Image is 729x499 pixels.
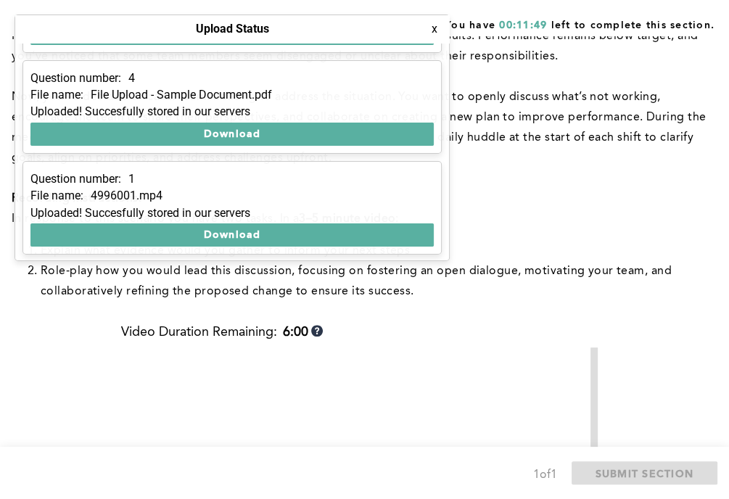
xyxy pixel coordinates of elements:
strong: Recording Instructions: [12,193,141,205]
span: You have left to complete this section. [445,15,714,33]
div: 1 of 1 [533,465,557,485]
span: SUBMIT SECTION [596,466,694,480]
p: File Upload - Sample Document.pdf [91,88,272,102]
button: Download [30,223,434,247]
div: Uploaded! Succesfully stored in our servers [30,105,434,118]
b: 6:00 [283,325,308,340]
p: 1 [128,173,135,186]
span: Role-play how you would lead this discussion, focusing on fostering an open dialogue, motivating ... [41,265,675,297]
div: Video Duration Remaining: [121,325,323,340]
p: 4 [128,72,135,85]
p: File name: [30,189,83,202]
span: 00:11:49 [499,20,547,30]
button: Download [30,123,434,146]
p: 4996001.mp4 [91,189,162,202]
button: SUBMIT SECTION [572,461,718,484]
p: Question number: [30,173,121,186]
h4: Upload Status [196,22,269,36]
div: Uploaded! Succesfully stored in our servers [30,207,434,220]
p: Question number: [30,72,121,85]
span: Now, you’ve decided to call a team meeting to address the situation. You want to openly discuss w... [12,91,709,164]
span: Taking the feedback seriously, you implemented the changes you committed to in the email to your ... [12,10,701,62]
p: File name: [30,88,83,102]
button: x [427,22,442,36]
span: In response to this scenario you have two tasks. In a [12,213,299,225]
button: Show Uploads [15,15,142,38]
